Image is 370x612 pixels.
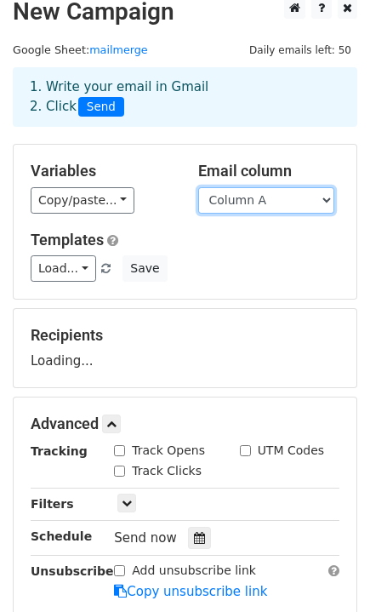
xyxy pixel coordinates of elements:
[78,97,124,117] span: Send
[122,255,167,282] button: Save
[31,326,339,370] div: Loading...
[31,415,339,433] h5: Advanced
[31,529,92,543] strong: Schedule
[285,530,370,612] iframe: Chat Widget
[89,43,148,56] a: mailmerge
[132,462,202,480] label: Track Clicks
[114,584,267,599] a: Copy unsubscribe link
[132,442,205,460] label: Track Opens
[31,326,339,345] h5: Recipients
[31,255,96,282] a: Load...
[13,43,148,56] small: Google Sheet:
[31,187,134,214] a: Copy/paste...
[258,442,324,460] label: UTM Codes
[31,564,114,578] strong: Unsubscribe
[243,41,357,60] span: Daily emails left: 50
[243,43,357,56] a: Daily emails left: 50
[31,497,74,511] strong: Filters
[31,162,173,180] h5: Variables
[114,530,177,546] span: Send now
[132,562,256,580] label: Add unsubscribe link
[31,231,104,249] a: Templates
[198,162,340,180] h5: Email column
[31,444,88,458] strong: Tracking
[17,77,353,117] div: 1. Write your email in Gmail 2. Click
